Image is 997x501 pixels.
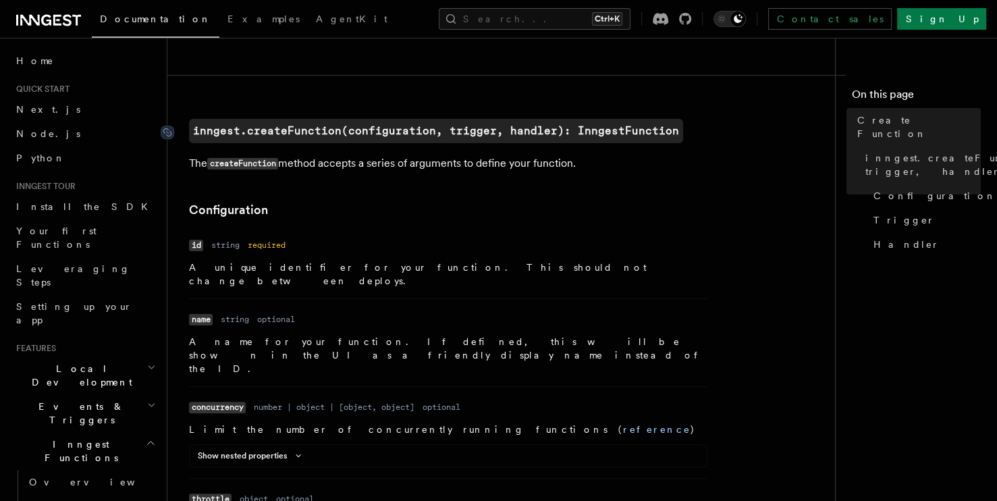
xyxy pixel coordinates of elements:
[189,154,729,174] p: The method accepts a series of arguments to define your function.
[308,4,396,36] a: AgentKit
[189,335,707,375] p: A name for your function. If defined, this will be shown in the UI as a friendly display name ins...
[11,181,76,192] span: Inngest tour
[11,257,159,294] a: Leveraging Steps
[189,201,268,219] a: Configuration
[219,4,308,36] a: Examples
[257,314,295,325] dd: optional
[16,263,130,288] span: Leveraging Steps
[11,432,159,470] button: Inngest Functions
[198,450,306,461] button: Show nested properties
[29,477,168,487] span: Overview
[16,153,65,163] span: Python
[254,402,414,413] dd: number | object | [object, object]
[207,158,278,169] code: createFunction
[439,8,630,30] button: Search...Ctrl+K
[11,343,56,354] span: Features
[189,261,707,288] p: A unique identifier for your function. This should not change between deploys.
[857,113,981,140] span: Create Function
[11,294,159,332] a: Setting up your app
[227,14,300,24] span: Examples
[11,400,147,427] span: Events & Triggers
[11,97,159,122] a: Next.js
[11,194,159,219] a: Install the SDK
[11,146,159,170] a: Python
[16,301,132,325] span: Setting up your app
[16,128,80,139] span: Node.js
[11,394,159,432] button: Events & Triggers
[11,219,159,257] a: Your first Functions
[11,362,147,389] span: Local Development
[11,438,146,465] span: Inngest Functions
[316,14,387,24] span: AgentKit
[189,119,683,143] a: inngest.createFunction(configuration, trigger, handler): InngestFunction
[24,470,159,494] a: Overview
[211,240,240,250] dd: string
[189,423,707,436] p: Limit the number of concurrently running functions ( )
[16,226,97,250] span: Your first Functions
[248,240,286,250] dd: required
[189,240,203,251] code: id
[873,213,935,227] span: Trigger
[873,189,996,203] span: Configuration
[852,108,981,146] a: Create Function
[873,238,940,251] span: Handler
[16,201,156,212] span: Install the SDK
[189,314,213,325] code: name
[92,4,219,38] a: Documentation
[100,14,211,24] span: Documentation
[868,208,981,232] a: Trigger
[16,104,80,115] span: Next.js
[592,12,622,26] kbd: Ctrl+K
[897,8,986,30] a: Sign Up
[11,84,70,95] span: Quick start
[768,8,892,30] a: Contact sales
[852,86,981,108] h4: On this page
[713,11,746,27] button: Toggle dark mode
[868,184,981,208] a: Configuration
[11,122,159,146] a: Node.js
[16,54,54,68] span: Home
[860,146,981,184] a: inngest.createFunction(configuration, trigger, handler): InngestFunction
[221,314,249,325] dd: string
[868,232,981,257] a: Handler
[11,357,159,394] button: Local Development
[423,402,460,413] dd: optional
[623,424,691,435] a: reference
[11,49,159,73] a: Home
[189,402,246,413] code: concurrency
